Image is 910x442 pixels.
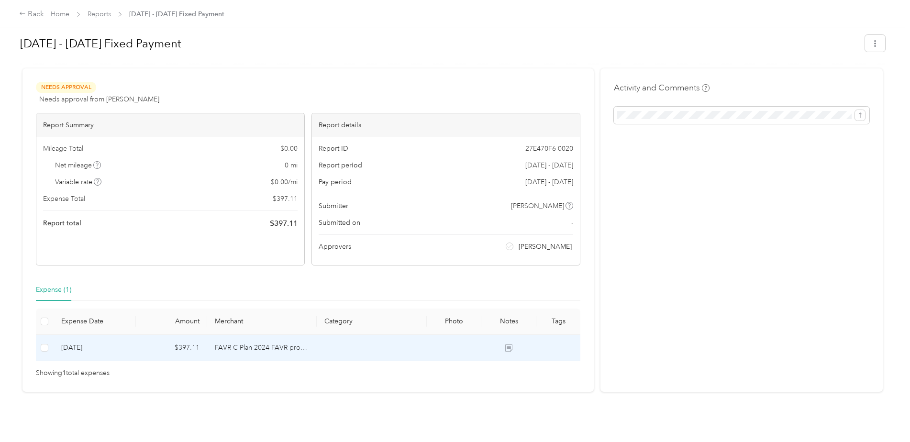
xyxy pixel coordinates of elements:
div: Report details [312,113,580,137]
th: Notes [481,309,536,335]
span: - [557,343,559,352]
td: 9-2-2025 [54,335,136,361]
h1: Aug 1 - 31, 2025 Fixed Payment [20,32,858,55]
div: Back [19,9,44,20]
span: Variable rate [55,177,102,187]
span: [DATE] - [DATE] [525,177,573,187]
h4: Activity and Comments [614,82,710,94]
th: Category [317,309,426,335]
span: Report total [43,218,81,228]
th: Expense Date [54,309,136,335]
a: Home [51,10,69,18]
iframe: Everlance-gr Chat Button Frame [856,388,910,442]
span: $ 0.00 [280,144,298,154]
th: Tags [536,309,580,335]
span: $ 397.11 [270,218,298,229]
span: Approvers [319,242,351,252]
span: $ 397.11 [273,194,298,204]
span: Mileage Total [43,144,83,154]
td: - [536,335,580,361]
span: Report period [319,160,362,170]
span: 27E470F6-0020 [525,144,573,154]
span: Pay period [319,177,352,187]
span: Net mileage [55,160,101,170]
span: Submitter [319,201,348,211]
span: $ 0.00 / mi [271,177,298,187]
span: Submitted on [319,218,360,228]
td: $397.11 [136,335,207,361]
a: Reports [88,10,111,18]
div: Report Summary [36,113,304,137]
th: Amount [136,309,207,335]
span: Expense Total [43,194,85,204]
span: Needs Approval [36,82,96,93]
span: Showing 1 total expenses [36,368,110,378]
div: Tags [544,317,573,325]
span: [PERSON_NAME] [511,201,564,211]
th: Merchant [207,309,317,335]
span: [DATE] - [DATE] Fixed Payment [129,9,224,19]
span: Report ID [319,144,348,154]
span: Needs approval from [PERSON_NAME] [39,94,159,104]
span: [DATE] - [DATE] [525,160,573,170]
span: - [571,218,573,228]
span: 0 mi [285,160,298,170]
td: FAVR C Plan 2024 FAVR program [207,335,317,361]
span: [PERSON_NAME] [519,242,572,252]
div: Expense (1) [36,285,71,295]
th: Photo [427,309,482,335]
